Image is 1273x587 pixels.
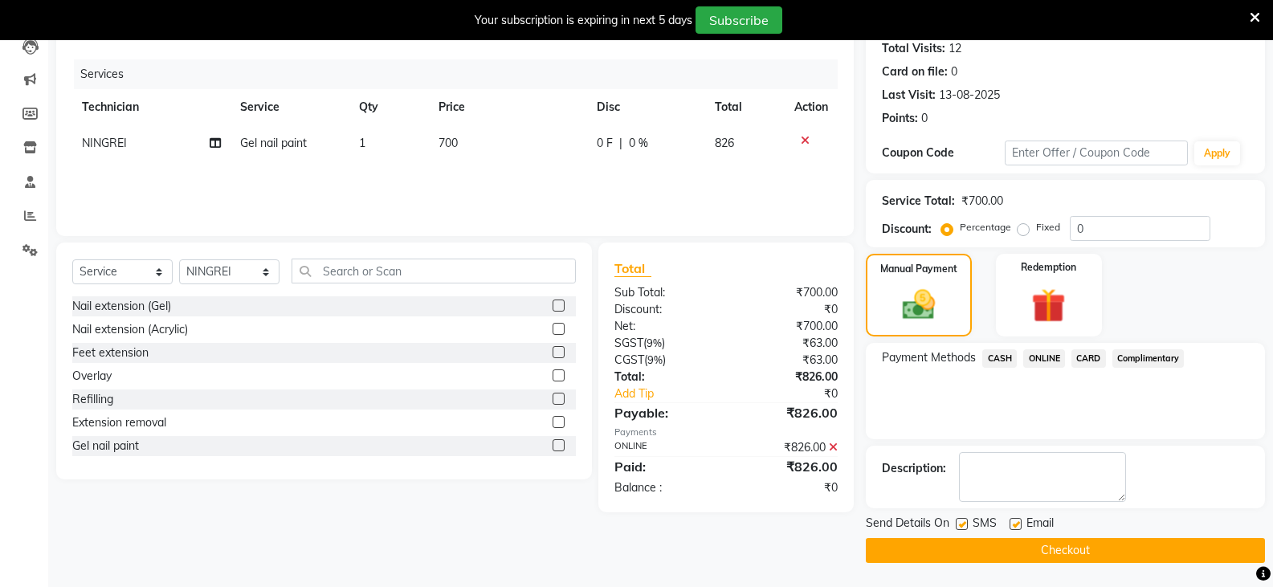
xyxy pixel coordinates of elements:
span: Email [1026,515,1054,535]
img: _cash.svg [892,286,945,324]
span: 0 % [629,135,648,152]
div: Points: [882,110,918,127]
div: Refilling [72,391,113,408]
div: Overlay [72,368,112,385]
label: Percentage [960,220,1011,234]
div: 0 [951,63,957,80]
label: Fixed [1036,220,1060,234]
div: 13-08-2025 [939,87,1000,104]
div: 12 [949,40,961,57]
th: Technician [72,89,231,125]
div: ₹826.00 [726,457,850,476]
div: ( ) [602,352,726,369]
div: Sub Total: [602,284,726,301]
input: Search or Scan [292,259,576,283]
label: Manual Payment [880,262,957,276]
div: ( ) [602,335,726,352]
div: ₹63.00 [726,335,850,352]
span: CARD [1071,349,1106,368]
div: Feet extension [72,344,149,361]
th: Disc [587,89,706,125]
a: Add Tip [602,385,747,402]
span: Gel nail paint [240,136,307,150]
span: SGST [614,336,643,350]
div: Services [74,59,850,89]
div: ₹700.00 [961,193,1003,210]
div: Discount: [882,221,932,238]
button: Apply [1194,141,1240,165]
div: Extension removal [72,414,166,431]
span: Complimentary [1112,349,1185,368]
span: CASH [982,349,1017,368]
div: Coupon Code [882,145,1004,161]
label: Redemption [1021,260,1076,275]
div: ₹826.00 [726,369,850,385]
span: NINGREI [82,136,127,150]
span: 9% [647,353,663,366]
div: Service Total: [882,193,955,210]
div: 0 [921,110,928,127]
th: Total [705,89,785,125]
button: Subscribe [696,6,782,34]
th: Qty [349,89,429,125]
span: Payment Methods [882,349,976,366]
div: ₹63.00 [726,352,850,369]
span: CGST [614,353,644,367]
div: Payable: [602,403,726,422]
div: ₹826.00 [726,439,850,456]
span: 9% [647,336,662,349]
div: Description: [882,460,946,477]
div: Nail extension (Acrylic) [72,321,188,338]
div: ₹0 [726,301,850,318]
span: Send Details On [866,515,949,535]
div: ₹700.00 [726,284,850,301]
th: Price [429,89,586,125]
span: 826 [715,136,734,150]
span: SMS [973,515,997,535]
div: Net: [602,318,726,335]
div: Your subscription is expiring in next 5 days [475,12,692,29]
span: ONLINE [1023,349,1065,368]
div: Payments [614,426,838,439]
div: ₹826.00 [726,403,850,422]
div: Total: [602,369,726,385]
button: Checkout [866,538,1265,563]
div: Gel nail paint [72,438,139,455]
input: Enter Offer / Coupon Code [1005,141,1188,165]
img: _gift.svg [1021,284,1076,327]
span: | [619,135,622,152]
span: Total [614,260,651,277]
span: 0 F [597,135,613,152]
div: ₹0 [747,385,850,402]
div: Nail extension (Gel) [72,298,171,315]
div: Total Visits: [882,40,945,57]
div: Balance : [602,479,726,496]
div: Paid: [602,457,726,476]
div: Last Visit: [882,87,936,104]
span: 1 [359,136,365,150]
div: Discount: [602,301,726,318]
div: ONLINE [602,439,726,456]
div: ₹700.00 [726,318,850,335]
div: ₹0 [726,479,850,496]
span: 700 [439,136,458,150]
th: Service [231,89,349,125]
div: Card on file: [882,63,948,80]
th: Action [785,89,838,125]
